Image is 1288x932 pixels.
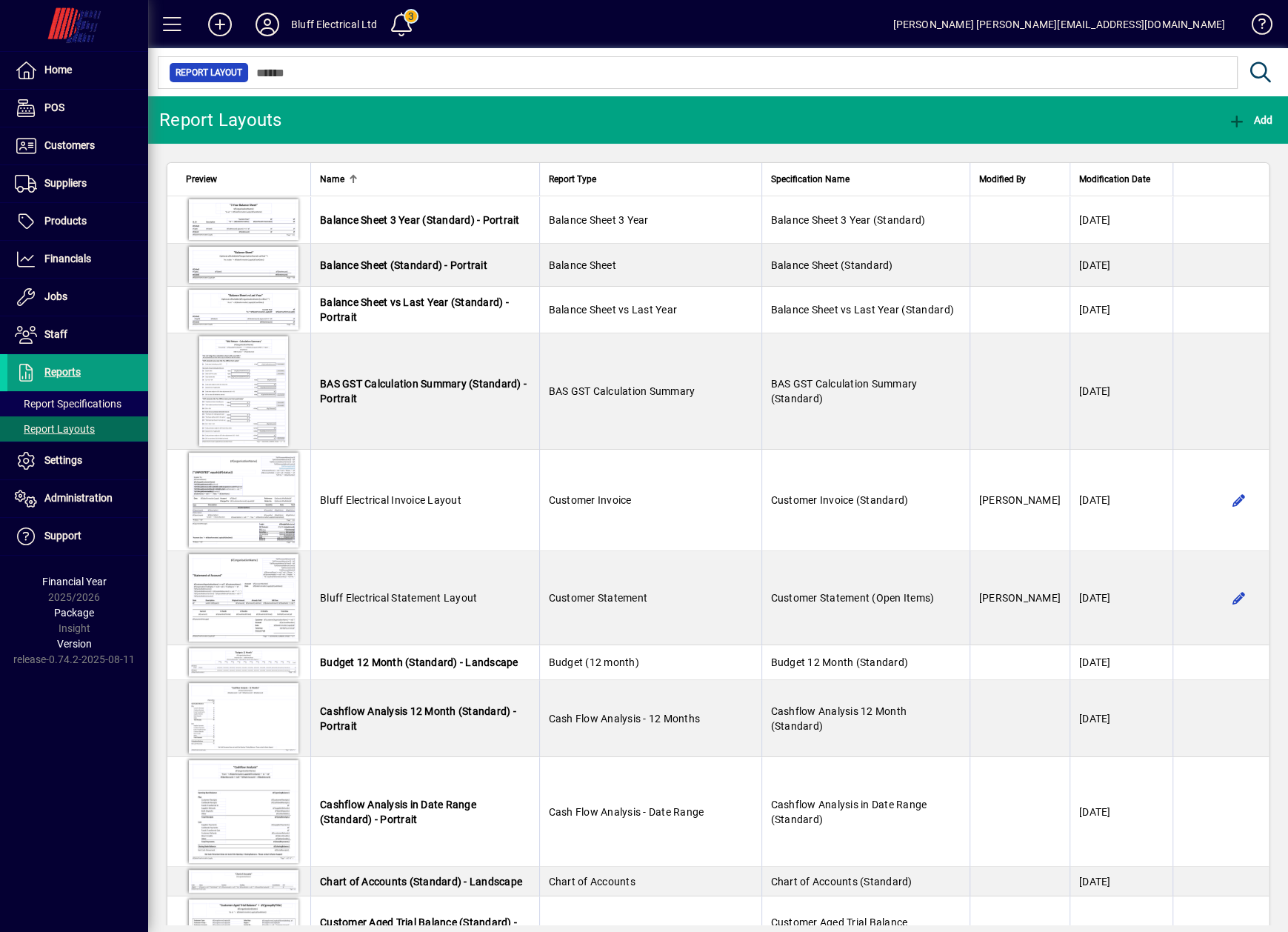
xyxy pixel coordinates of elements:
[15,398,121,410] span: Report Specifications
[44,366,81,378] span: Reports
[979,494,1061,506] span: [PERSON_NAME]
[549,806,704,818] span: Cash Flow Analysis - Date Range
[44,492,113,504] span: Administration
[7,480,148,517] a: Administration
[771,494,909,506] span: Customer Invoice (Standard)
[7,416,148,442] a: Report Layouts
[1079,171,1164,187] div: Modification Date
[320,259,487,271] span: Balance Sheet (Standard) - Portrait
[549,385,695,397] span: BAS GST Calculation Summary
[320,296,509,323] span: Balance Sheet vs Last Year (Standard) - Portrait
[1070,551,1172,645] td: [DATE]
[320,494,461,506] span: Bluff Electrical Invoice Layout
[549,592,648,604] span: Customer Statement
[979,171,1026,187] span: Modified By
[771,876,912,888] span: Chart of Accounts (Standard)
[1240,3,1269,51] a: Knowledge Base
[771,799,927,825] span: Cashflow Analysis in Date Range (Standard)
[771,171,961,187] div: Specification Name
[57,638,92,650] span: Version
[549,494,632,506] span: Customer Invoice
[44,328,67,340] span: Staff
[771,592,935,604] span: Customer Statement (Open Items)
[549,656,639,668] span: Budget (12 month)
[44,253,91,264] span: Financials
[320,876,522,888] span: Chart of Accounts (Standard) - Landscape
[291,13,378,36] div: Bluff Electrical Ltd
[771,378,918,405] span: BAS GST Calculation Summary (Standard)
[771,214,926,226] span: Balance Sheet 3 Year (Standard)
[771,304,954,316] span: Balance Sheet vs Last Year (Standard)
[1224,107,1276,133] button: Add
[320,378,527,405] span: BAS GST Calculation Summary (Standard) - Portrait
[44,139,95,151] span: Customers
[549,214,649,226] span: Balance Sheet 3 Year
[549,876,635,888] span: Chart of Accounts
[549,171,753,187] div: Report Type
[186,171,217,187] span: Preview
[7,442,148,479] a: Settings
[44,530,81,542] span: Support
[1070,680,1172,757] td: [DATE]
[44,215,87,227] span: Products
[7,90,148,127] a: POS
[7,52,148,89] a: Home
[42,576,107,588] span: Financial Year
[54,607,94,619] span: Package
[7,203,148,240] a: Products
[1070,196,1172,244] td: [DATE]
[1228,114,1272,126] span: Add
[176,65,242,80] span: Report Layout
[1070,333,1172,450] td: [DATE]
[15,423,95,435] span: Report Layouts
[320,214,520,226] span: Balance Sheet 3 Year (Standard) - Portrait
[771,171,850,187] span: Specification Name
[1070,450,1172,551] td: [DATE]
[196,11,244,38] button: Add
[549,259,616,271] span: Balance Sheet
[320,799,476,825] span: Cashflow Analysis in Date Range (Standard) - Portrait
[1079,171,1150,187] span: Modification Date
[7,127,148,164] a: Customers
[1227,488,1250,512] button: Edit
[44,177,87,189] span: Suppliers
[771,259,893,271] span: Balance Sheet (Standard)
[320,171,344,187] span: Name
[1070,867,1172,896] td: [DATE]
[549,171,596,187] span: Report Type
[7,518,148,555] a: Support
[771,656,909,668] span: Budget 12 Month (Standard)
[1070,645,1172,680] td: [DATE]
[7,165,148,202] a: Suppliers
[159,108,282,132] div: Report Layouts
[44,454,82,466] span: Settings
[320,171,530,187] div: Name
[320,705,516,732] span: Cashflow Analysis 12 Month (Standard) - Portrait
[1070,244,1172,287] td: [DATE]
[320,592,477,604] span: Bluff Electrical Statement Layout
[892,13,1225,36] div: [PERSON_NAME] [PERSON_NAME][EMAIL_ADDRESS][DOMAIN_NAME]
[1070,287,1172,333] td: [DATE]
[549,713,701,725] span: Cash Flow Analysis - 12 Months
[7,241,148,278] a: Financials
[771,705,907,732] span: Cashflow Analysis 12 Month (Standard)
[7,279,148,316] a: Jobs
[44,101,64,113] span: POS
[320,656,518,668] span: Budget 12 Month (Standard) - Landscape
[44,290,67,302] span: Jobs
[1227,586,1250,610] button: Edit
[7,391,148,416] a: Report Specifications
[244,11,291,38] button: Profile
[7,316,148,353] a: Staff
[979,592,1061,604] span: [PERSON_NAME]
[44,64,72,76] span: Home
[549,304,678,316] span: Balance Sheet vs Last Year
[1070,757,1172,867] td: [DATE]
